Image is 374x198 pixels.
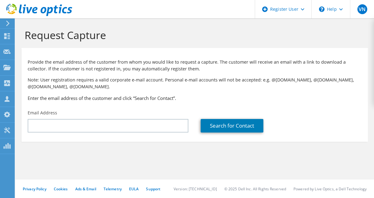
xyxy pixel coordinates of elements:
[146,186,160,192] a: Support
[28,59,362,72] p: Provide the email address of the customer from whom you would like to request a capture. The cust...
[104,186,122,192] a: Telemetry
[224,186,286,192] li: © 2025 Dell Inc. All Rights Reserved
[357,4,367,14] span: VN
[319,6,325,12] svg: \n
[23,186,46,192] a: Privacy Policy
[25,29,362,42] h1: Request Capture
[28,77,362,90] p: Note: User registration requires a valid corporate e-mail account. Personal e-mail accounts will ...
[201,119,263,133] a: Search for Contact
[28,110,57,116] label: Email Address
[75,186,96,192] a: Ads & Email
[174,186,217,192] li: Version: [TECHNICAL_ID]
[293,186,367,192] li: Powered by Live Optics, a Dell Technology
[129,186,139,192] a: EULA
[28,95,362,101] h3: Enter the email address of the customer and click “Search for Contact”.
[54,186,68,192] a: Cookies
